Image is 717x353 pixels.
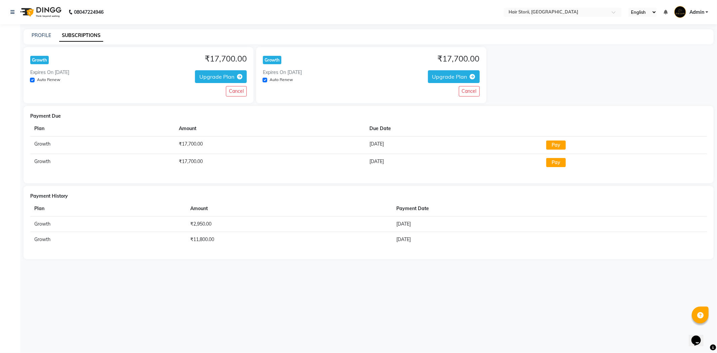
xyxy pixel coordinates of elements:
th: Payment Date [392,201,655,217]
h4: ₹17,700.00 [438,54,480,64]
td: ₹17,700.00 [175,154,365,171]
th: Plan [30,201,187,217]
span: Upgrade Plan [432,73,467,80]
th: Plan [30,121,175,136]
td: [DATE] [366,136,543,154]
button: Cancel [226,86,247,96]
div: Growth [263,56,281,64]
label: Auto Renew [37,77,60,83]
div: Growth [30,56,49,64]
a: SUBSCRIPTIONS [59,30,103,42]
div: Expires On [DATE] [30,69,69,76]
td: [DATE] [392,232,655,247]
button: Pay [546,141,566,150]
td: ₹11,800.00 [187,232,393,247]
div: Payment History [30,193,707,200]
span: Upgrade Plan [199,73,234,80]
h4: ₹17,700.00 [205,54,247,64]
label: Auto Renew [270,77,293,83]
button: Upgrade Plan [428,70,480,83]
td: ₹2,950.00 [187,216,393,232]
div: Payment Due [30,113,707,120]
button: Pay [546,158,566,167]
td: [DATE] [392,216,655,232]
td: [DATE] [366,154,543,171]
th: Amount [175,121,365,136]
td: ₹17,700.00 [175,136,365,154]
a: PROFILE [32,32,51,38]
button: Cancel [459,86,480,96]
td: Growth [30,232,187,247]
th: Due Date [366,121,543,136]
b: 08047224946 [74,3,104,22]
img: Admin [674,6,686,18]
div: Expires On [DATE] [263,69,302,76]
td: Growth [30,216,187,232]
img: logo [17,3,63,22]
span: Admin [689,9,704,16]
td: Growth [30,154,175,171]
iframe: chat widget [689,326,710,346]
th: Amount [187,201,393,217]
td: Growth [30,136,175,154]
button: Upgrade Plan [195,70,247,83]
